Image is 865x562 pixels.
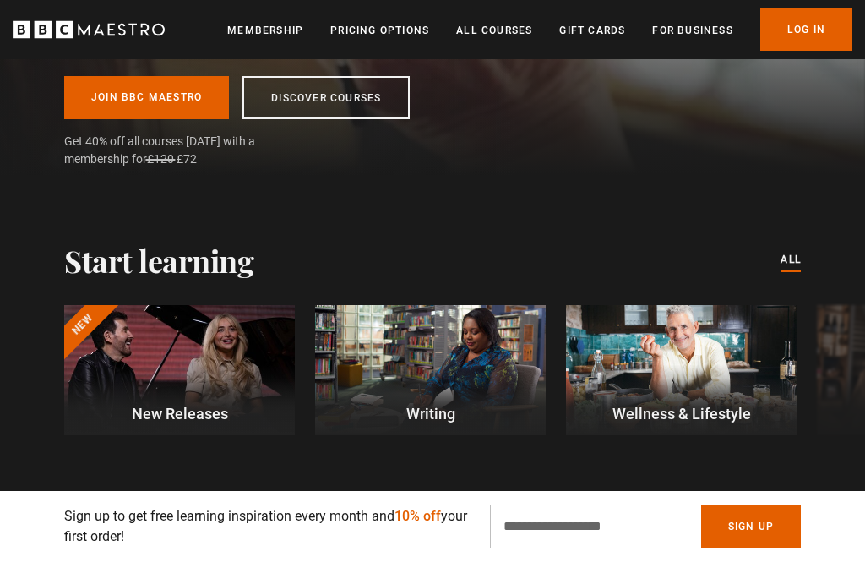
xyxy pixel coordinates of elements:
a: All [781,251,801,270]
p: New Releases [64,402,295,425]
a: Discover Courses [242,76,410,119]
span: Get 40% off all courses [DATE] with a membership for [64,133,292,168]
button: Sign Up [701,505,801,548]
a: Pricing Options [330,22,429,39]
h2: Start learning [64,243,253,278]
a: Log In [760,8,852,51]
p: Wellness & Lifestyle [566,402,797,425]
span: 10% off [394,508,441,524]
a: Gift Cards [559,22,625,39]
a: Wellness & Lifestyle [566,305,797,435]
svg: BBC Maestro [13,17,165,42]
span: £72 [177,152,197,166]
nav: Primary [227,8,852,51]
span: £120 [147,152,174,166]
a: Join BBC Maestro [64,76,229,119]
a: New New Releases [64,305,295,435]
a: All Courses [456,22,532,39]
a: Membership [227,22,303,39]
p: Sign up to get free learning inspiration every month and your first order! [64,506,470,547]
a: For business [652,22,732,39]
p: Writing [315,402,546,425]
a: Writing [315,305,546,435]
